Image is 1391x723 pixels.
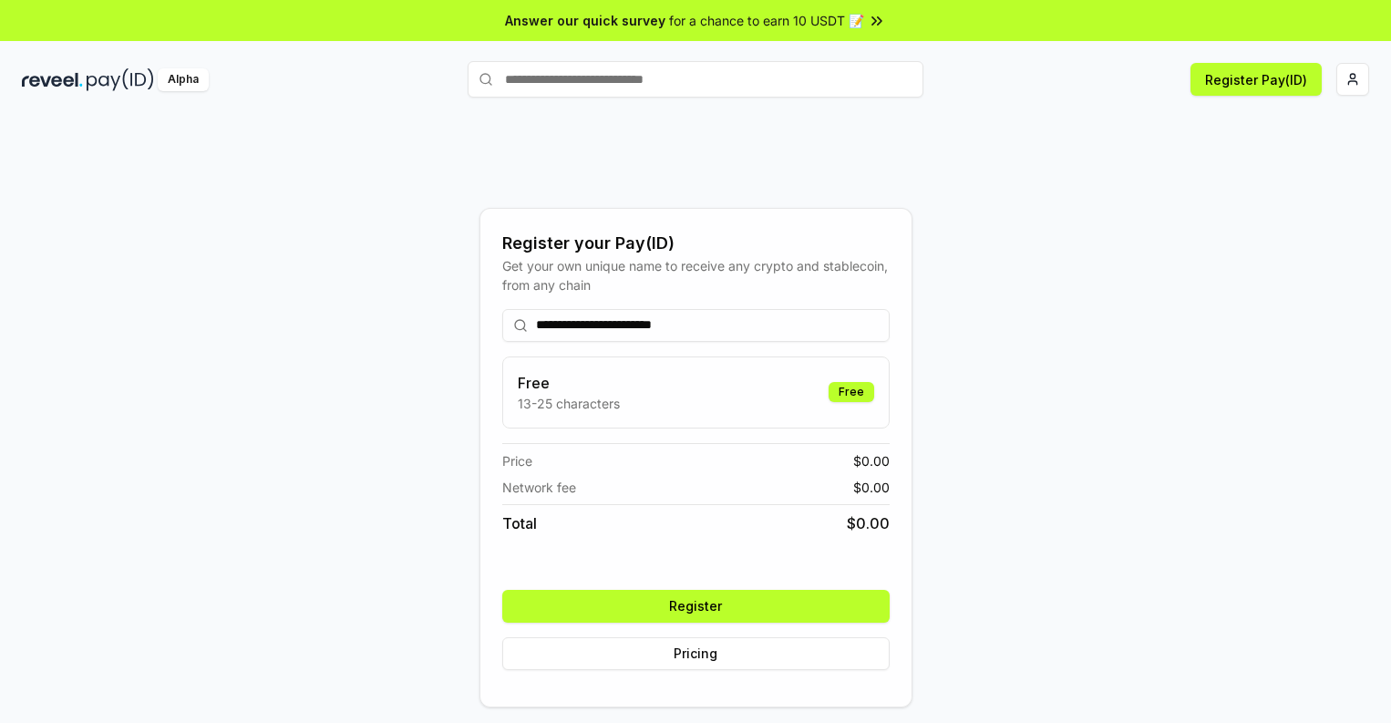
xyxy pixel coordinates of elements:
[829,382,874,402] div: Free
[1190,63,1322,96] button: Register Pay(ID)
[502,512,537,534] span: Total
[502,231,890,256] div: Register your Pay(ID)
[502,478,576,497] span: Network fee
[87,68,154,91] img: pay_id
[502,590,890,623] button: Register
[502,637,890,670] button: Pricing
[518,394,620,413] p: 13-25 characters
[502,256,890,294] div: Get your own unique name to receive any crypto and stablecoin, from any chain
[505,11,665,30] span: Answer our quick survey
[518,372,620,394] h3: Free
[158,68,209,91] div: Alpha
[22,68,83,91] img: reveel_dark
[853,451,890,470] span: $ 0.00
[502,451,532,470] span: Price
[853,478,890,497] span: $ 0.00
[847,512,890,534] span: $ 0.00
[669,11,864,30] span: for a chance to earn 10 USDT 📝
